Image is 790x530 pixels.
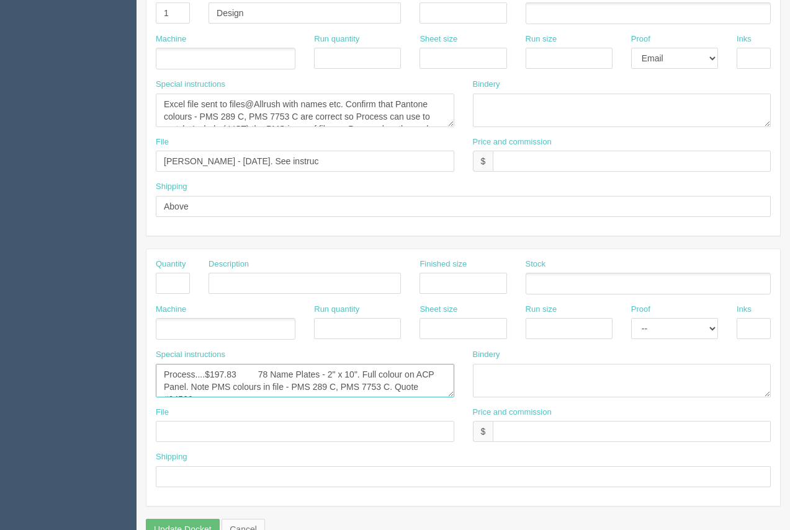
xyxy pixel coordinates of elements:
label: Run size [526,304,557,316]
div: $ [473,421,493,442]
label: Inks [737,304,752,316]
label: Price and commission [473,407,552,418]
div: $ [473,151,493,172]
label: Quantity [156,258,186,270]
label: Bindery [473,349,500,361]
label: Run quantity [314,304,359,316]
textarea: Process....$197.83 78 Name Plates - 2" x 10". Full colour on ACP Panel. Note PMS colours in file ... [156,364,454,397]
label: Inks [737,33,752,45]
label: Special instructions [156,349,225,361]
label: Sheet size [420,33,457,45]
label: Run quantity [314,33,359,45]
label: Machine [156,304,186,316]
label: Bindery [473,79,500,91]
label: File [156,136,169,148]
label: Finished size [420,258,467,270]
label: Shipping [156,451,187,463]
label: Sheet size [420,304,457,316]
label: Stock [526,258,546,270]
label: Special instructions [156,79,225,91]
label: Machine [156,33,186,45]
label: Shipping [156,181,187,193]
label: Price and commission [473,136,552,148]
label: Description [209,258,249,270]
textarea: Excel file sent to files@Allrush with names etc. Confirm that Pantone colours - PMS 289 C, PMS 77... [156,94,454,127]
label: File [156,407,169,418]
label: Run size [526,33,557,45]
label: Proof [631,33,650,45]
label: Proof [631,304,650,316]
